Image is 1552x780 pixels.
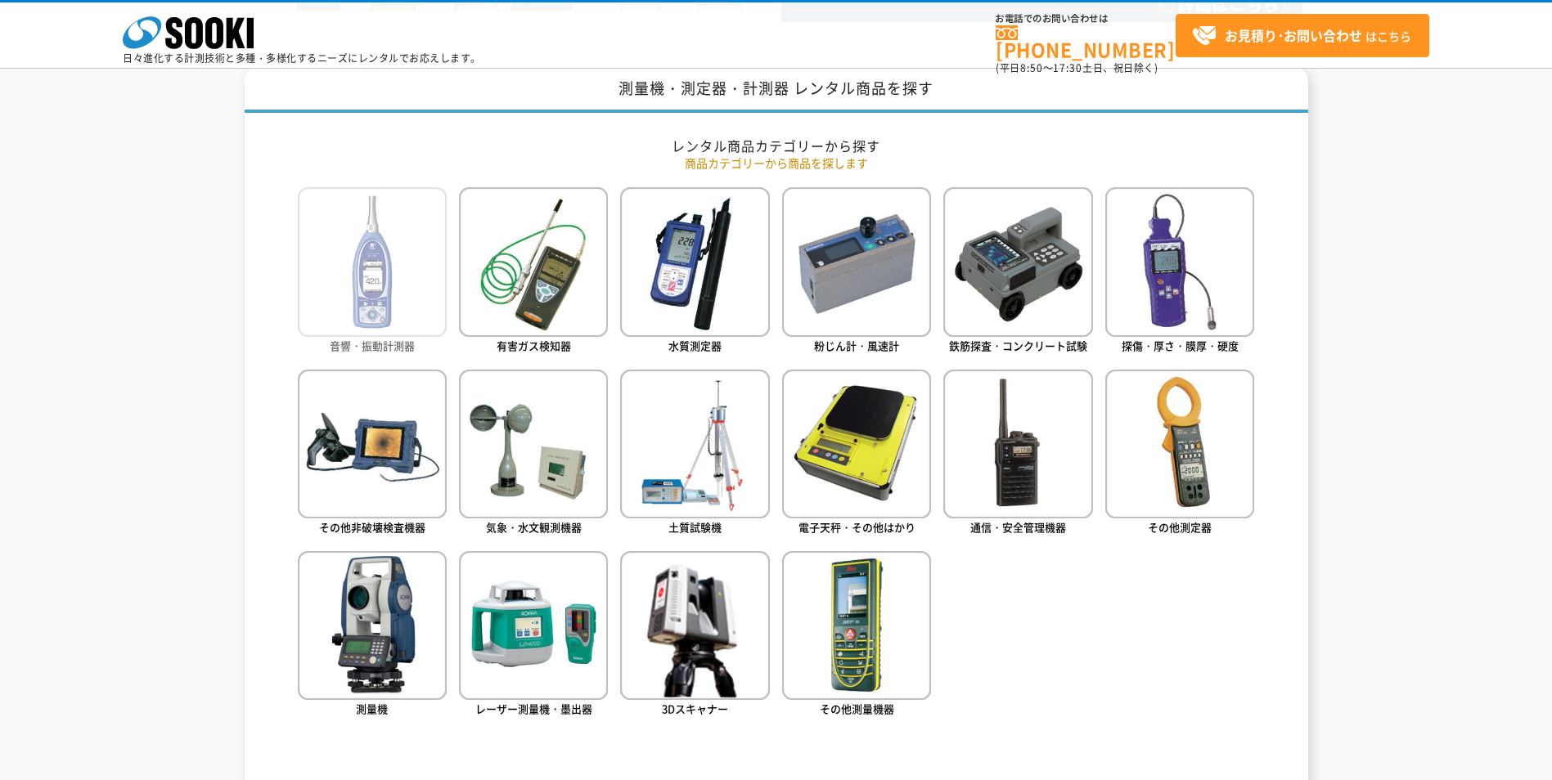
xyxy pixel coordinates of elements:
img: その他測量機器 [782,551,931,700]
span: 測量機 [356,701,388,716]
a: お見積り･お問い合わせはこちら [1176,14,1429,57]
img: 水質測定器 [620,187,769,336]
span: 粉じん計・風速計 [814,338,899,353]
span: その他測定器 [1148,519,1212,535]
a: 3Dスキャナー [620,551,769,720]
span: 有害ガス検知器 [497,338,571,353]
strong: お見積り･お問い合わせ [1225,25,1362,45]
a: [PHONE_NUMBER] [996,25,1176,59]
a: 気象・水文観測機器 [459,370,608,539]
a: 音響・振動計測器 [298,187,447,356]
a: レーザー測量機・墨出器 [459,551,608,720]
h2: レンタル商品カテゴリーから探す [298,137,1255,155]
p: 日々進化する計測技術と多種・多様化するニーズにレンタルでお応えします。 [123,53,481,63]
img: 探傷・厚さ・膜厚・硬度 [1105,187,1254,336]
a: 通信・安全管理機器 [943,370,1092,539]
img: 有害ガス検知器 [459,187,608,336]
img: 電子天秤・その他はかり [782,370,931,518]
img: レーザー測量機・墨出器 [459,551,608,700]
img: 音響・振動計測器 [298,187,447,336]
a: 有害ガス検知器 [459,187,608,356]
img: 気象・水文観測機器 [459,370,608,518]
span: (平日 ～ 土日、祝日除く) [996,61,1158,75]
span: 通信・安全管理機器 [970,519,1066,535]
a: その他測量機器 [782,551,931,720]
a: 土質試験機 [620,370,769,539]
span: 鉄筋探査・コンクリート試験 [949,338,1087,353]
span: 気象・水文観測機器 [486,519,582,535]
h1: 測量機・測定器・計測器 レンタル商品を探す [245,68,1308,113]
p: 商品カテゴリーから商品を探します [298,155,1255,172]
span: その他測量機器 [820,701,894,716]
a: 鉄筋探査・コンクリート試験 [943,187,1092,356]
span: 8:50 [1020,61,1043,75]
span: 探傷・厚さ・膜厚・硬度 [1122,338,1239,353]
span: その他非破壊検査機器 [319,519,425,535]
span: 3Dスキャナー [662,701,728,716]
span: 水質測定器 [668,338,722,353]
img: 3Dスキャナー [620,551,769,700]
img: 土質試験機 [620,370,769,518]
span: はこちら [1192,24,1411,48]
img: その他測定器 [1105,370,1254,518]
a: 粉じん計・風速計 [782,187,931,356]
a: 電子天秤・その他はかり [782,370,931,539]
a: 探傷・厚さ・膜厚・硬度 [1105,187,1254,356]
img: 粉じん計・風速計 [782,187,931,336]
span: レーザー測量機・墨出器 [475,701,592,716]
a: 測量機 [298,551,447,720]
a: その他測定器 [1105,370,1254,539]
span: 音響・振動計測器 [330,338,415,353]
img: 通信・安全管理機器 [943,370,1092,518]
img: 測量機 [298,551,447,700]
span: 土質試験機 [668,519,722,535]
span: 17:30 [1053,61,1082,75]
span: 電子天秤・その他はかり [798,519,915,535]
a: 水質測定器 [620,187,769,356]
a: その他非破壊検査機器 [298,370,447,539]
img: 鉄筋探査・コンクリート試験 [943,187,1092,336]
span: お電話でのお問い合わせは [996,14,1176,24]
img: その他非破壊検査機器 [298,370,447,518]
